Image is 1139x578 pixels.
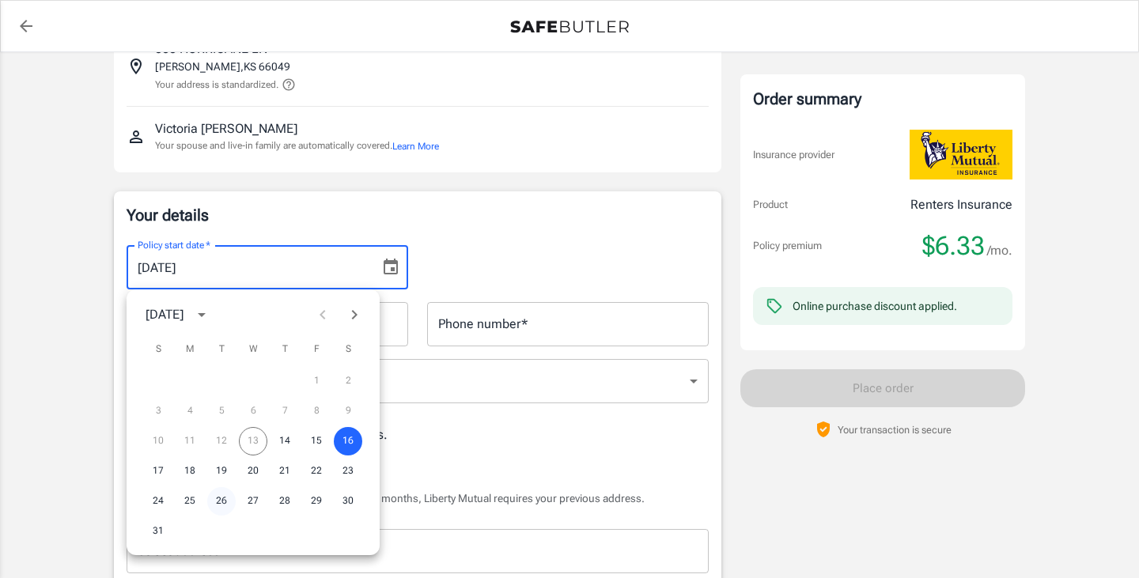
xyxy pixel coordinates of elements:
a: back to quotes [10,10,42,42]
input: Enter number [427,302,709,346]
span: Tuesday [207,334,236,365]
button: 26 [207,487,236,516]
button: Choose date, selected date is Aug 16, 2025 [375,251,407,283]
p: Your details [127,204,709,226]
span: Monday [176,334,204,365]
span: /mo. [987,240,1012,262]
span: Sunday [144,334,172,365]
p: Renters Insurance [910,195,1012,214]
p: Victoria [PERSON_NAME] [155,119,297,138]
span: Wednesday [239,334,267,365]
div: Order summary [753,87,1012,111]
button: 22 [302,457,331,485]
button: 16 [334,427,362,455]
button: 20 [239,457,267,485]
button: calendar view is open, switch to year view [188,301,215,328]
p: Your spouse and live-in family are automatically covered. [155,138,439,153]
button: 19 [207,457,236,485]
svg: Insured address [127,57,146,76]
img: Liberty Mutual [910,130,1012,179]
p: Policy premium [753,238,822,254]
svg: Insured person [127,127,146,146]
input: MM/DD/YYYY [127,245,369,289]
h6: Your Previous Address [127,464,709,484]
p: Insurance provider [753,147,834,163]
button: 14 [271,427,299,455]
button: 23 [334,457,362,485]
button: Learn More [392,139,439,153]
p: If you have lived at the insured address for less than 6 months, Liberty Mutual requires your pre... [127,490,709,506]
p: Your address is standardized. [155,77,278,92]
p: [PERSON_NAME] , KS 66049 [155,59,290,74]
button: 28 [271,487,299,516]
label: Policy start date [138,238,210,251]
img: Back to quotes [510,21,629,33]
span: Saturday [334,334,362,365]
button: Next month [339,299,370,331]
button: 27 [239,487,267,516]
div: [DATE] [146,305,184,324]
button: 29 [302,487,331,516]
button: 24 [144,487,172,516]
span: $6.33 [922,230,985,262]
button: 25 [176,487,204,516]
p: Your transaction is secure [838,422,952,437]
span: Friday [302,334,331,365]
button: 15 [302,427,331,455]
div: Online purchase discount applied. [793,298,957,314]
p: Product [753,197,788,213]
button: 21 [271,457,299,485]
span: Thursday [271,334,299,365]
button: 17 [144,457,172,485]
button: 18 [176,457,204,485]
button: 30 [334,487,362,516]
button: 31 [144,517,172,546]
